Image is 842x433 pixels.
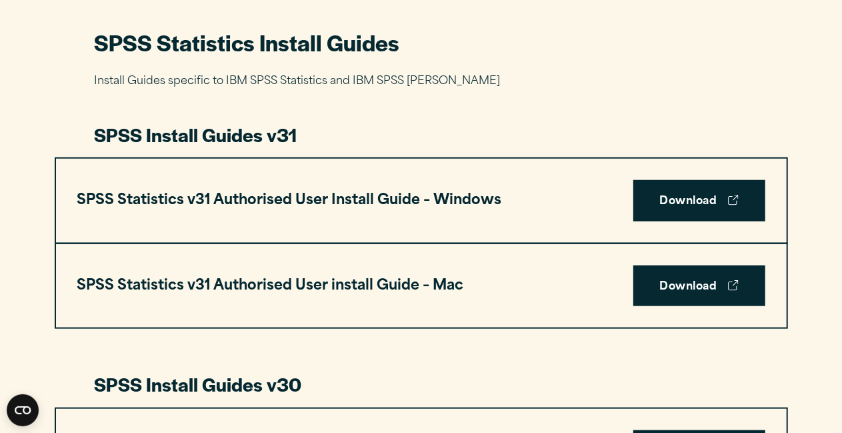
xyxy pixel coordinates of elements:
h2: SPSS Statistics Install Guides [95,27,748,57]
p: Install Guides specific to IBM SPSS Statistics and IBM SPSS [PERSON_NAME] [95,72,748,91]
h3: SPSS Install Guides v30 [95,372,748,397]
h3: SPSS Statistics v31 Authorised User install Guide – Mac [77,274,464,299]
a: Download [633,180,765,222]
a: Download [633,266,765,307]
button: Open CMP widget [7,394,39,426]
h3: SPSS Install Guides v31 [95,122,748,147]
h3: SPSS Statistics v31 Authorised User Install Guide – Windows [77,188,502,213]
